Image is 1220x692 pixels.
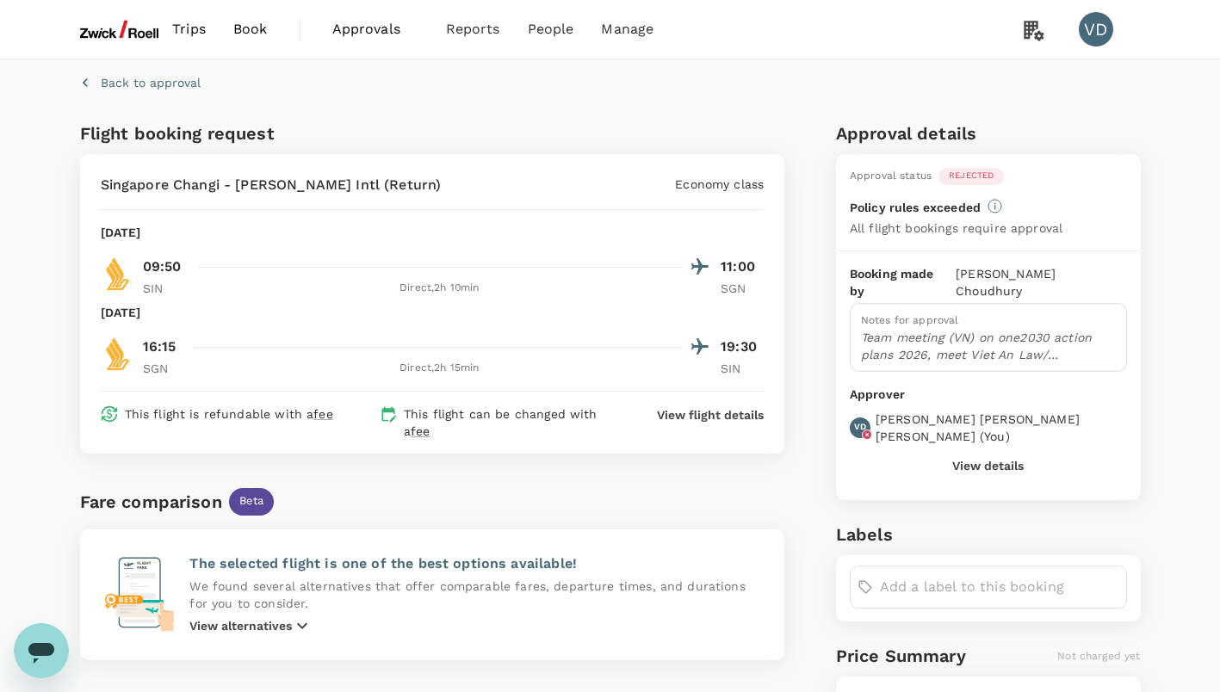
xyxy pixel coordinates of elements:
button: Back to approval [80,74,201,91]
p: [PERSON_NAME] Choudhury [956,265,1126,300]
p: Singapore Changi - [PERSON_NAME] Intl (Return) [101,175,442,195]
p: This flight is refundable with a [125,405,333,423]
p: 16:15 [143,337,176,357]
span: Notes for approval [861,314,959,326]
span: Book [233,19,268,40]
p: We found several alternatives that offer comparable fares, departure times, and durations for you... [189,578,764,612]
span: Trips [172,19,206,40]
p: 11:00 [721,256,764,277]
p: Approver [850,386,1127,404]
p: Booking made by [850,265,956,300]
p: SIN [721,360,764,377]
p: All flight bookings require approval [850,219,1062,237]
span: Not charged yet [1057,650,1140,662]
p: 09:50 [143,256,182,277]
p: View alternatives [189,617,292,634]
p: VD [854,421,866,433]
p: SIN [143,280,186,297]
button: View flight details [657,406,764,423]
span: People [528,19,574,40]
button: View alternatives [189,615,313,636]
img: SQ [101,256,135,291]
span: Approvals [332,19,418,40]
p: [DATE] [101,224,141,241]
p: Economy class [675,176,764,193]
div: Direct , 2h 10min [196,280,684,297]
h6: Flight booking request [80,120,429,147]
span: Manage [601,19,653,40]
p: SGN [143,360,186,377]
h6: Labels [836,521,1141,548]
p: The selected flight is one of the best options available! [189,553,764,574]
div: Approval status [850,168,932,185]
span: Beta [229,493,275,510]
div: VD [1079,12,1113,46]
img: ZwickRoell Pte. Ltd. [80,10,159,48]
p: [PERSON_NAME] [PERSON_NAME] [PERSON_NAME] ( You ) [876,411,1127,445]
p: Team meeting (VN) on one2030 action plans 2026, meet Viet An Law/ [PERSON_NAME] of AHK Vietnam fo... [861,329,1116,363]
p: Back to approval [101,74,201,91]
span: Rejected [938,170,1004,182]
iframe: Schaltfläche zum Öffnen des Messaging-Fensters [14,623,69,678]
p: 19:30 [721,337,764,357]
p: [DATE] [101,304,141,321]
h6: Price Summary [836,642,966,670]
input: Add a label to this booking [880,573,1119,601]
img: SQ [101,337,135,371]
h6: Approval details [836,120,1141,147]
p: Policy rules exceeded [850,199,981,216]
span: fee [313,407,332,421]
div: Fare comparison [80,488,222,516]
p: This flight can be changed with a [404,405,624,440]
div: Direct , 2h 15min [196,360,684,377]
button: View details [952,459,1024,473]
span: fee [411,424,430,438]
span: Reports [446,19,500,40]
p: SGN [721,280,764,297]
